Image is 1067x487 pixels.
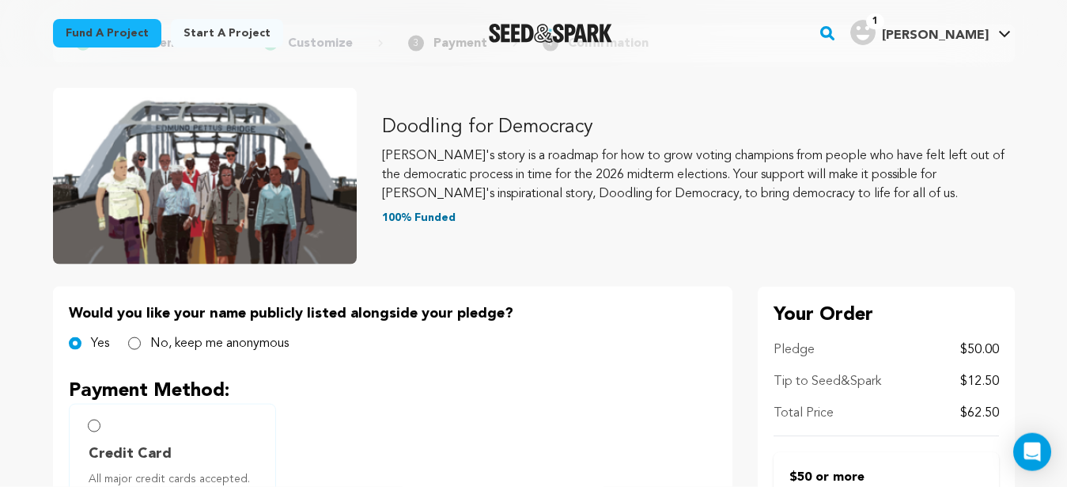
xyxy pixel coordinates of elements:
[960,372,999,391] p: $12.50
[69,302,717,325] p: Would you like your name publicly listed alongside your pledge?
[1013,433,1051,471] div: Open Intercom Messenger
[89,471,263,487] span: All major credit cards accepted.
[489,24,613,43] img: Seed&Spark Logo Dark Mode
[882,29,989,42] span: [PERSON_NAME]
[774,341,815,360] p: Pledge
[150,334,289,353] label: No, keep me anonymous
[382,146,1015,204] p: [PERSON_NAME]'s story is a roadmap for how to grow voting champions from people who have felt lef...
[850,20,989,45] div: Donna L.'s Profile
[382,210,1015,226] p: 100% Funded
[960,404,999,423] p: $62.50
[774,372,881,391] p: Tip to Seed&Spark
[53,19,161,48] a: Fund a project
[89,443,172,465] span: Credit Card
[382,115,1015,140] p: Doodling for Democracy
[866,13,884,29] span: 1
[69,379,717,404] p: Payment Method:
[850,20,876,45] img: user.png
[847,17,1014,50] span: Donna L.'s Profile
[171,19,283,48] a: Start a project
[91,334,109,353] label: Yes
[960,341,999,360] p: $50.00
[53,88,357,264] img: Doodling for Democracy image
[789,468,983,487] p: $50 or more
[774,404,834,423] p: Total Price
[847,17,1014,45] a: Donna L.'s Profile
[774,302,999,328] p: Your Order
[489,24,613,43] a: Seed&Spark Homepage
